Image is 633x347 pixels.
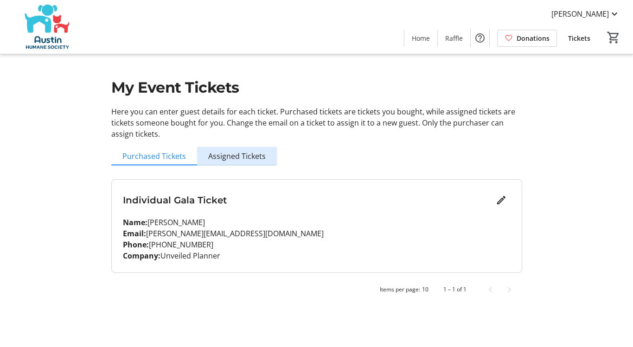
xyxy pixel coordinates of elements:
div: 1 – 1 of 1 [443,285,467,294]
a: Donations [497,30,557,47]
div: 10 [422,285,428,294]
span: [PERSON_NAME] [551,8,609,19]
p: Here you can enter guest details for each ticket. Purchased tickets are tickets you bought, while... [111,106,522,139]
span: Raffle [445,33,463,43]
p: [PHONE_NUMBER] [123,239,511,250]
button: Cart [605,29,622,46]
button: Previous page [481,280,500,299]
div: Items per page: [380,285,420,294]
button: [PERSON_NAME] [544,6,627,21]
strong: Company: [123,251,160,261]
span: Purchased Tickets [122,152,186,160]
button: Help [471,29,489,47]
h1: My Event Tickets [111,76,522,99]
strong: Email: [123,228,146,239]
span: Home [412,33,430,43]
button: Edit [492,191,511,209]
p: [PERSON_NAME] [123,217,511,228]
strong: Phone: [123,240,149,250]
a: Raffle [438,30,470,47]
span: Assigned Tickets [208,152,266,160]
button: Next page [500,280,518,299]
h3: Individual Gala Ticket [123,193,492,207]
a: Home [404,30,437,47]
p: Unveiled Planner [123,250,511,261]
img: Austin Humane Society's Logo [6,4,88,50]
a: Tickets [561,30,598,47]
span: Tickets [568,33,590,43]
mat-paginator: Select page [111,280,522,299]
p: [PERSON_NAME][EMAIL_ADDRESS][DOMAIN_NAME] [123,228,511,239]
strong: Name: [123,217,147,227]
span: Donations [517,33,550,43]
